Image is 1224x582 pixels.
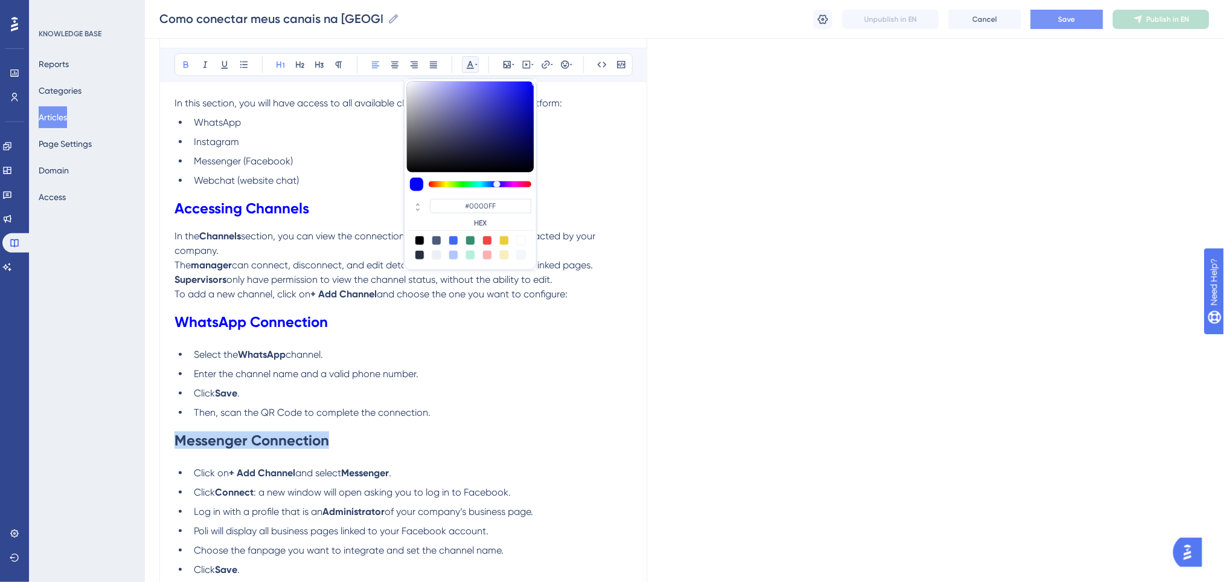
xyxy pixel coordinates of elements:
span: Need Help? [28,3,75,18]
button: Save [1031,10,1103,29]
span: WhatsApp [194,117,241,128]
span: Choose the fanpage you want to integrate and set the channel name. [194,545,504,556]
span: Unpublish in EN [865,15,917,24]
span: Click [194,564,215,575]
span: The [175,259,191,271]
strong: Messenger [341,467,389,479]
strong: manager [191,259,232,271]
span: Cancel [973,15,998,24]
button: Reports [39,53,69,75]
strong: + Add Channel [310,288,377,300]
button: Categories [39,80,82,102]
span: In the [175,230,199,242]
span: Messenger (Facebook) [194,155,293,167]
span: section, you can view the connection status of each channel contracted by your company. [175,230,598,256]
span: channel. [286,349,323,360]
span: To add a new channel, click on [175,288,310,300]
button: Cancel [949,10,1021,29]
button: Domain [39,160,69,181]
span: Poli will display all business pages linked to your Facebook account. [194,525,489,537]
span: can connect, disconnect, and edit details such as phone numbers or linked pages. [232,259,593,271]
label: HEX [430,218,531,228]
span: Save [1059,15,1075,24]
span: Click [194,487,215,498]
input: Article Name [159,10,383,27]
button: Page Settings [39,133,92,155]
strong: Messenger Connection [175,432,329,449]
span: Enter the channel name and a valid phone number. [194,368,418,380]
button: Articles [39,106,67,128]
strong: Connect [215,487,254,498]
strong: Accessing Channels [175,199,309,217]
strong: Channels [199,230,241,242]
strong: Supervisors [175,274,226,285]
strong: Save [215,387,237,399]
span: . [237,387,240,399]
strong: WhatsApp Connection [175,313,328,331]
strong: Save [215,564,237,575]
span: Webchat (website chat) [194,175,299,186]
div: KNOWLEDGE BASE [39,29,101,39]
iframe: UserGuiding AI Assistant Launcher [1173,534,1210,571]
span: and select [295,467,341,479]
strong: Administrator [322,506,385,517]
span: Instagram [194,136,239,147]
span: Then, scan the QR Code to complete the connection. [194,407,431,418]
span: and choose the one you want to configure: [377,288,568,300]
span: only have permission to view the channel status, without the ability to edit. [226,274,553,285]
span: . [389,467,391,479]
span: Click [194,387,215,399]
span: of your company’s business page. [385,506,533,517]
span: : a new window will open asking you to log in to Facebook. [254,487,511,498]
button: Publish in EN [1113,10,1210,29]
span: In this section, you will have access to all available channel connections on the platform: [175,97,562,109]
span: Click on [194,467,229,479]
span: Log in with a profile that is an [194,506,322,517]
strong: WhatsApp [238,349,286,360]
strong: + Add Channel [229,467,295,479]
button: Access [39,186,66,208]
span: Select the [194,349,238,360]
span: . [237,564,240,575]
span: Publish in EN [1147,15,1190,24]
button: Unpublish in EN [842,10,939,29]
